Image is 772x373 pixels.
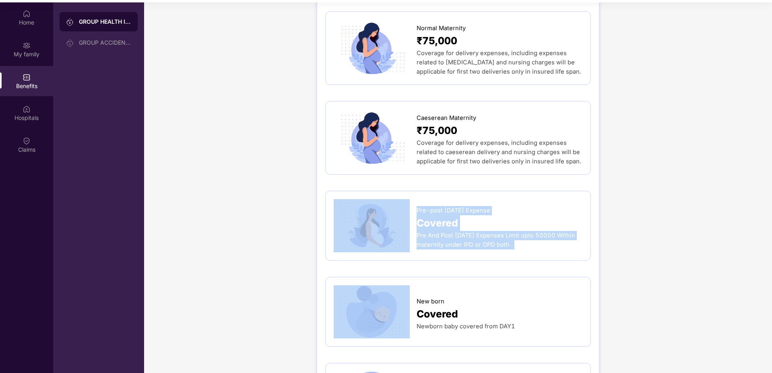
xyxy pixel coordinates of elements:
span: Normal Maternity [417,24,466,33]
span: Covered [417,215,458,231]
img: svg+xml;base64,PHN2ZyBpZD0iQmVuZWZpdHMiIHhtbG5zPSJodHRwOi8vd3d3LnczLm9yZy8yMDAwL3N2ZyIgd2lkdGg9Ij... [23,73,31,81]
span: Pre-post [DATE] Expense [417,206,490,215]
span: ₹75,000 [417,33,457,49]
div: GROUP ACCIDENTAL INSURANCE [79,39,131,46]
span: New born [417,297,444,306]
span: Coverage for delivery expenses, including expenses related to [MEDICAL_DATA] and nursing charges ... [417,49,581,75]
img: svg+xml;base64,PHN2ZyB3aWR0aD0iMjAiIGhlaWdodD0iMjAiIHZpZXdCb3g9IjAgMCAyMCAyMCIgZmlsbD0ibm9uZSIgeG... [66,39,74,47]
span: Covered [417,306,458,322]
span: Newborn baby covered from DAY1 [417,323,515,330]
img: svg+xml;base64,PHN2ZyBpZD0iSG9tZSIgeG1sbnM9Imh0dHA6Ly93d3cudzMub3JnLzIwMDAvc3ZnIiB3aWR0aD0iMjAiIG... [23,10,31,18]
img: icon [334,285,410,338]
img: svg+xml;base64,PHN2ZyB3aWR0aD0iMjAiIGhlaWdodD0iMjAiIHZpZXdCb3g9IjAgMCAyMCAyMCIgZmlsbD0ibm9uZSIgeG... [23,41,31,49]
img: icon [334,22,410,75]
img: svg+xml;base64,PHN2ZyBpZD0iSG9zcGl0YWxzIiB4bWxucz0iaHR0cDovL3d3dy53My5vcmcvMjAwMC9zdmciIHdpZHRoPS... [23,105,31,113]
span: Pre And Post [DATE] Expenses Limit upto 50000 Within maternity under IPD or OPD both . [417,232,575,248]
span: Coverage for delivery expenses, including expenses related to caeserean delivery and nursing char... [417,139,581,165]
img: icon [334,199,410,252]
div: GROUP HEALTH INSURANCE [79,18,131,26]
img: svg+xml;base64,PHN2ZyBpZD0iQ2xhaW0iIHhtbG5zPSJodHRwOi8vd3d3LnczLm9yZy8yMDAwL3N2ZyIgd2lkdGg9IjIwIi... [23,137,31,145]
span: Caeserean Maternity [417,113,476,123]
img: icon [334,111,410,165]
span: ₹75,000 [417,123,457,138]
img: svg+xml;base64,PHN2ZyB3aWR0aD0iMjAiIGhlaWdodD0iMjAiIHZpZXdCb3g9IjAgMCAyMCAyMCIgZmlsbD0ibm9uZSIgeG... [66,18,74,26]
